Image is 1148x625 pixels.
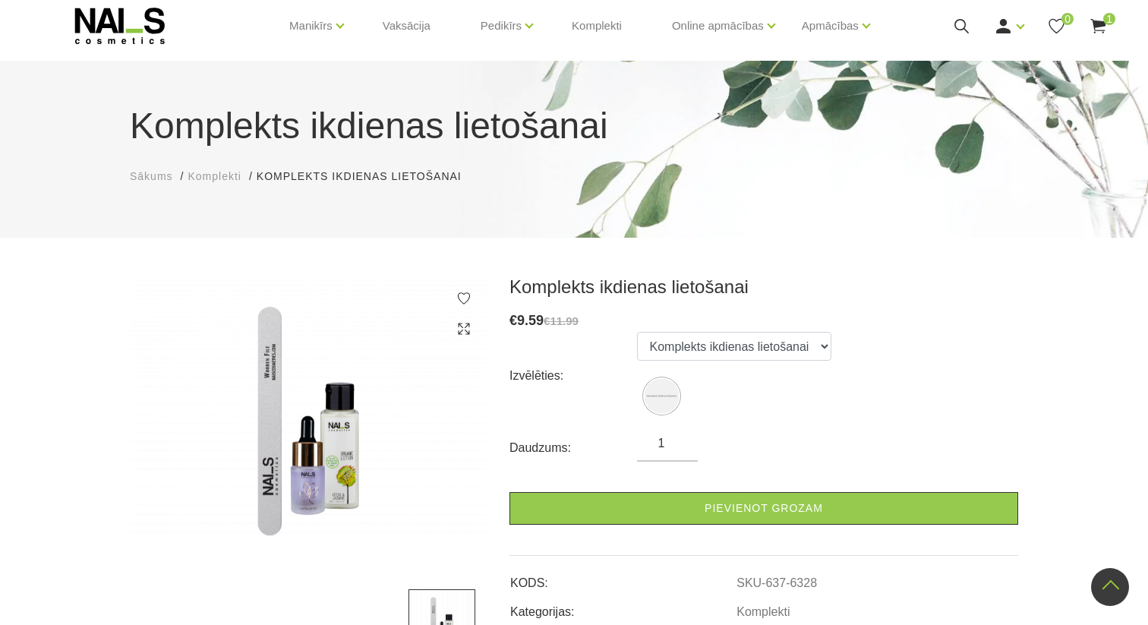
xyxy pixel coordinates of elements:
[1089,17,1108,36] a: 1
[509,492,1018,525] a: Pievienot grozam
[257,169,477,185] li: Komplekts ikdienas lietošanai
[188,170,241,182] span: Komplekti
[1061,13,1074,25] span: 0
[509,436,637,460] div: Daudzums:
[736,605,790,619] a: Komplekti
[509,276,1018,298] h3: Komplekts ikdienas lietošanai
[544,314,579,327] s: €11.99
[645,379,679,413] img: Komplekts ikdienas lietošanai
[1047,17,1066,36] a: 0
[130,170,173,182] span: Sākums
[130,276,487,567] img: ...
[736,576,817,590] a: SKU-637-6328
[509,313,517,328] span: €
[509,364,637,388] div: Izvēlēties:
[509,592,736,621] td: Kategorijas:
[130,169,173,185] a: Sākums
[517,313,544,328] span: 9.59
[509,563,736,592] td: KODS:
[130,99,1018,153] h1: Komplekts ikdienas lietošanai
[188,169,241,185] a: Komplekti
[1103,13,1115,25] span: 1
